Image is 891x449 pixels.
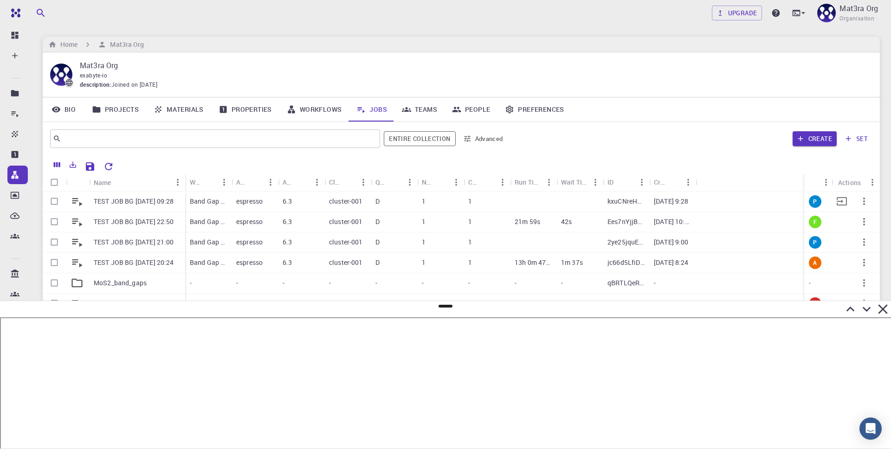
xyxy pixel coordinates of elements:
[65,157,81,172] button: Export
[809,216,821,228] div: finished
[810,218,820,226] span: F
[248,175,263,190] button: Sort
[394,97,445,122] a: Teams
[809,257,821,269] div: active
[468,197,472,206] p: 1
[561,278,563,288] p: -
[211,97,279,122] a: Properties
[654,173,666,191] div: Created
[649,173,696,191] div: Created
[217,175,232,190] button: Menu
[283,217,292,226] p: 6.3
[283,278,284,288] p: -
[43,97,84,122] a: Bio
[542,175,556,190] button: Menu
[634,175,649,190] button: Menu
[607,299,645,308] p: yo4dw9SFEpDFj57uJ
[349,97,394,122] a: Jobs
[422,197,426,206] p: 1
[94,299,181,308] p: TEST JOB BG [DATE] 16:53:18.181000
[817,4,836,22] img: Mat3ra Org
[459,131,508,146] button: Advanced
[497,97,571,122] a: Preferences
[278,173,324,191] div: Application Version
[236,197,263,206] p: espresso
[185,173,232,191] div: Workflow Name
[809,236,821,249] div: pre-submission
[329,258,363,267] p: cluster-001
[236,299,263,308] p: espresso
[295,175,310,190] button: Sort
[681,175,696,190] button: Menu
[613,175,628,190] button: Sort
[654,217,691,226] p: [DATE] 10:50
[809,175,824,190] button: Sort
[49,157,65,172] button: Columns
[236,173,248,191] div: Application
[232,173,278,191] div: Application
[422,299,426,308] p: 1
[236,278,238,288] p: -
[94,237,174,247] p: TEST JOB BG [DATE] 21:00
[793,131,837,146] button: Create
[66,173,89,192] div: Icon
[515,278,517,288] p: -
[402,175,417,190] button: Menu
[170,175,185,190] button: Menu
[588,175,603,190] button: Menu
[236,217,263,226] p: espresso
[809,297,821,310] div: error
[356,175,371,190] button: Menu
[607,258,645,267] p: jc66d5LfiDsQcYPYc
[80,60,865,71] p: Mat3ra Org
[809,259,820,267] span: A
[236,237,263,247] p: espresso
[84,97,146,122] a: Projects
[654,258,689,267] p: [DATE] 8:24
[94,278,147,288] p: MoS2_band_gaps
[384,131,455,146] button: Entire collection
[712,6,762,20] button: Upgrade
[468,217,472,226] p: 1
[833,173,880,192] div: Actions
[190,237,227,247] p: Band Gap (LDA) (Relax)
[190,197,227,206] p: Band Gap (LDA) (Relax)
[94,173,111,192] div: Name
[561,217,572,226] p: 42s
[371,173,417,191] div: Queue
[19,6,53,15] span: Support
[838,173,861,192] div: Actions
[468,299,472,308] p: 1
[94,197,174,206] p: TEST JOB BG [DATE] 09:28
[57,39,77,50] h6: Home
[89,173,185,192] div: Name
[809,195,821,208] div: pre-submission
[190,278,192,288] p: -
[375,258,380,267] p: D
[99,157,118,176] button: Reset Explorer Settings
[384,131,455,146] span: Filter throughout whole library including sets (folders)
[283,299,292,308] p: 6.3
[468,173,480,191] div: Cores
[449,175,464,190] button: Menu
[375,217,380,226] p: D
[375,278,377,288] p: -
[324,173,371,191] div: Cluster
[468,258,472,267] p: 1
[809,238,820,246] span: P
[329,278,331,288] p: -
[236,258,263,267] p: espresso
[464,173,510,191] div: Cores
[666,175,681,190] button: Sort
[831,190,853,212] button: Move to set
[561,299,572,308] p: 35s
[94,258,174,267] p: TEST JOB BG [DATE] 20:24
[809,278,811,288] p: -
[329,299,363,308] p: cluster-001
[865,175,880,190] button: Menu
[81,157,99,176] button: Save Explorer Settings
[283,173,295,191] div: Application Version
[111,175,126,190] button: Sort
[810,300,820,308] span: E
[80,71,107,79] span: exabyte-io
